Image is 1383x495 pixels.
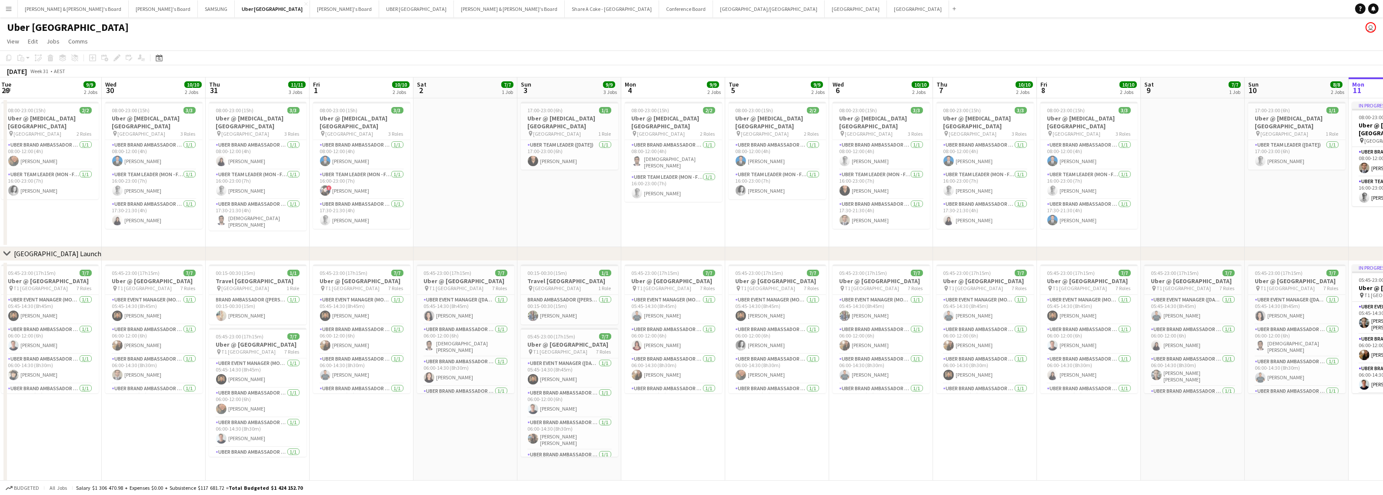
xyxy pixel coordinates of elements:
[379,0,454,17] button: UBER [GEOGRAPHIC_DATA]
[310,0,379,17] button: [PERSON_NAME]'s Board
[825,0,887,17] button: [GEOGRAPHIC_DATA]
[3,36,23,47] a: View
[565,0,659,17] button: Share A Coke - [GEOGRAPHIC_DATA]
[48,485,69,491] span: All jobs
[235,0,310,17] button: Uber [GEOGRAPHIC_DATA]
[28,37,38,45] span: Edit
[29,68,50,74] span: Week 31
[1366,22,1376,33] app-user-avatar: Andy Husen
[713,0,825,17] button: [GEOGRAPHIC_DATA]/[GEOGRAPHIC_DATA]
[7,21,129,34] h1: Uber [GEOGRAPHIC_DATA]
[887,0,949,17] button: [GEOGRAPHIC_DATA]
[14,249,101,258] div: [GEOGRAPHIC_DATA] Launch
[659,0,713,17] button: Conference Board
[229,485,303,491] span: Total Budgeted $1 424 152.70
[454,0,565,17] button: [PERSON_NAME] & [PERSON_NAME]'s Board
[76,485,303,491] div: Salary $1 306 470.98 + Expenses $0.00 + Subsistence $117 681.72 =
[54,68,65,74] div: AEST
[129,0,198,17] button: [PERSON_NAME]'s Board
[18,0,129,17] button: [PERSON_NAME] & [PERSON_NAME]'s Board
[14,485,39,491] span: Budgeted
[43,36,63,47] a: Jobs
[4,483,40,493] button: Budgeted
[65,36,91,47] a: Comms
[7,67,27,76] div: [DATE]
[198,0,235,17] button: SAMSUNG
[47,37,60,45] span: Jobs
[68,37,88,45] span: Comms
[7,37,19,45] span: View
[24,36,41,47] a: Edit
